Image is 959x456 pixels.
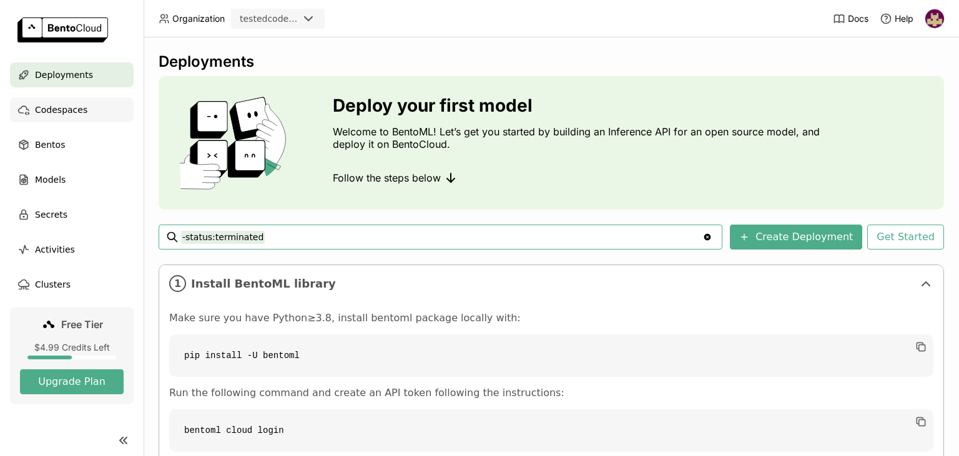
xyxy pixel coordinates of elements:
[300,13,301,26] input: Selected testedcodeployment.
[833,12,868,25] a: Docs
[159,52,944,71] div: Deployments
[880,12,913,25] div: Help
[35,242,75,257] span: Activities
[159,265,943,302] div: 1Install BentoML library
[172,13,225,24] span: Organization
[169,96,303,190] img: cover onboarding
[10,97,134,122] a: Codespaces
[10,237,134,262] a: Activities
[35,172,66,187] span: Models
[35,277,71,292] span: Clusters
[867,225,944,250] button: Get Started
[240,12,298,25] div: testedcodeployment
[169,312,933,324] p: Make sure you have Python≥3.8, install bentoml package locally with:
[169,275,186,292] i: 1
[191,277,913,291] span: Install BentoML library
[17,17,108,42] img: logo
[10,272,134,297] a: Clusters
[925,9,944,28] img: Hélio Júnior
[35,67,93,82] span: Deployments
[181,227,702,247] input: Search
[35,102,87,117] span: Codespaces
[169,334,933,377] code: pip install -U bentoml
[10,132,134,157] a: Bentos
[35,137,65,152] span: Bentos
[730,225,862,250] button: Create Deployment
[333,172,441,184] span: Follow the steps below
[169,409,933,452] code: bentoml cloud login
[20,342,124,353] div: $4.99 Credits Left
[333,95,826,115] h3: Deploy your first model
[169,387,933,399] p: Run the following command and create an API token following the instructions:
[10,167,134,192] a: Models
[848,13,868,24] span: Docs
[20,369,124,394] button: Upgrade Plan
[10,202,134,227] a: Secrets
[333,125,826,150] p: Welcome to BentoML! Let’s get you started by building an Inference API for an open source model, ...
[895,13,913,24] span: Help
[702,232,712,242] svg: Clear value
[10,62,134,87] a: Deployments
[10,307,134,404] a: Free Tier$4.99 Credits LeftUpgrade Plan
[61,318,103,331] span: Free Tier
[35,207,67,222] span: Secrets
